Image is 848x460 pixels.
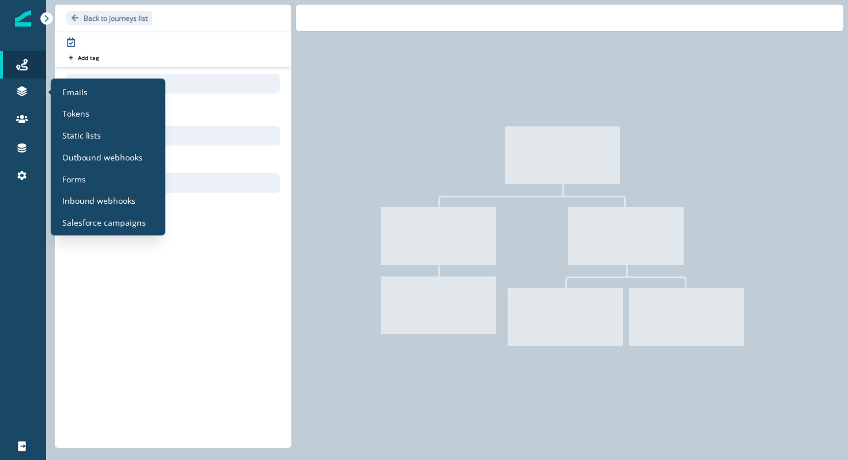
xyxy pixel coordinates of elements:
img: Inflection [15,10,31,27]
a: Forms [55,170,160,188]
button: Go back [66,11,152,25]
p: Inbound webhooks [62,195,136,207]
p: Emails [62,85,88,98]
a: Tokens [55,105,160,122]
button: Add tag [66,53,101,62]
a: Salesforce campaigns [55,214,160,231]
a: Inbound webhooks [55,192,160,209]
p: Add tag [78,54,99,61]
p: Back to journeys list [84,13,148,23]
a: Emails [55,83,160,100]
p: Salesforce campaigns [62,216,146,229]
p: Forms [62,173,86,185]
